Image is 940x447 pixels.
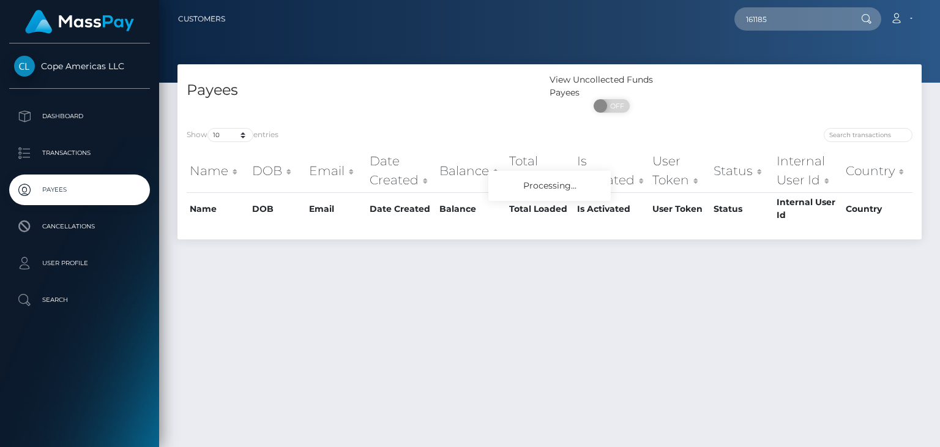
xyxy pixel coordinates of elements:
[249,192,306,225] th: DOB
[187,192,249,225] th: Name
[187,149,249,192] th: Name
[9,101,150,132] a: Dashboard
[843,149,912,192] th: Country
[600,99,631,113] span: OFF
[574,149,649,192] th: Is Activated
[649,192,711,225] th: User Token
[14,181,145,199] p: Payees
[843,192,912,225] th: Country
[187,128,278,142] label: Show entries
[436,192,506,225] th: Balance
[306,192,367,225] th: Email
[824,128,912,142] input: Search transactions
[249,149,306,192] th: DOB
[734,7,849,31] input: Search...
[9,248,150,279] a: User Profile
[711,149,774,192] th: Status
[574,192,649,225] th: Is Activated
[187,80,540,101] h4: Payees
[14,291,145,309] p: Search
[14,56,35,77] img: Cope Americas LLC
[436,149,506,192] th: Balance
[774,149,843,192] th: Internal User Id
[9,285,150,315] a: Search
[9,211,150,242] a: Cancellations
[711,192,774,225] th: Status
[367,149,436,192] th: Date Created
[488,171,611,201] div: Processing...
[14,107,145,126] p: Dashboard
[9,175,150,205] a: Payees
[306,149,367,192] th: Email
[506,149,574,192] th: Total Loaded
[367,192,436,225] th: Date Created
[506,192,574,225] th: Total Loaded
[14,144,145,162] p: Transactions
[178,6,225,32] a: Customers
[774,192,843,225] th: Internal User Id
[550,73,674,99] div: View Uncollected Funds Payees
[649,149,711,192] th: User Token
[9,138,150,168] a: Transactions
[14,217,145,236] p: Cancellations
[207,128,253,142] select: Showentries
[9,61,150,72] span: Cope Americas LLC
[25,10,134,34] img: MassPay Logo
[14,254,145,272] p: User Profile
